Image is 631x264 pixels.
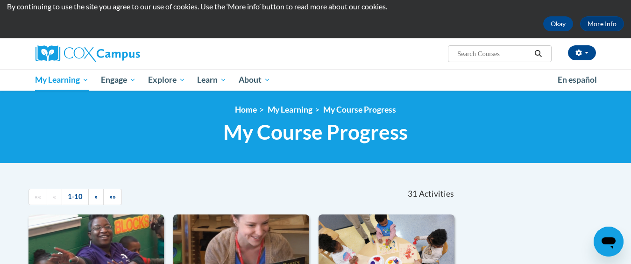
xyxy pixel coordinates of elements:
[62,189,89,205] a: 1-10
[21,69,610,91] div: Main menu
[35,193,41,200] span: ««
[88,189,104,205] a: Next
[197,74,227,86] span: Learn
[148,74,185,86] span: Explore
[47,189,62,205] a: Previous
[35,45,213,62] a: Cox Campus
[408,189,417,199] span: 31
[35,74,89,86] span: My Learning
[101,74,136,86] span: Engage
[35,45,140,62] img: Cox Campus
[29,69,95,91] a: My Learning
[568,45,596,60] button: Account Settings
[191,69,233,91] a: Learn
[103,189,122,205] a: End
[53,193,56,200] span: «
[552,70,603,90] a: En español
[531,48,545,59] button: Search
[109,193,116,200] span: »»
[239,74,270,86] span: About
[233,69,277,91] a: About
[594,227,624,257] iframe: Button to launch messaging window
[94,193,98,200] span: »
[223,120,408,144] span: My Course Progress
[580,16,624,31] a: More Info
[419,189,454,199] span: Activities
[558,75,597,85] span: En español
[142,69,191,91] a: Explore
[268,105,312,114] a: My Learning
[95,69,142,91] a: Engage
[28,189,47,205] a: Begining
[323,105,396,114] a: My Course Progress
[7,1,624,12] p: By continuing to use the site you agree to our use of cookies. Use the ‘More info’ button to read...
[456,48,531,59] input: Search Courses
[235,105,257,114] a: Home
[543,16,573,31] button: Okay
